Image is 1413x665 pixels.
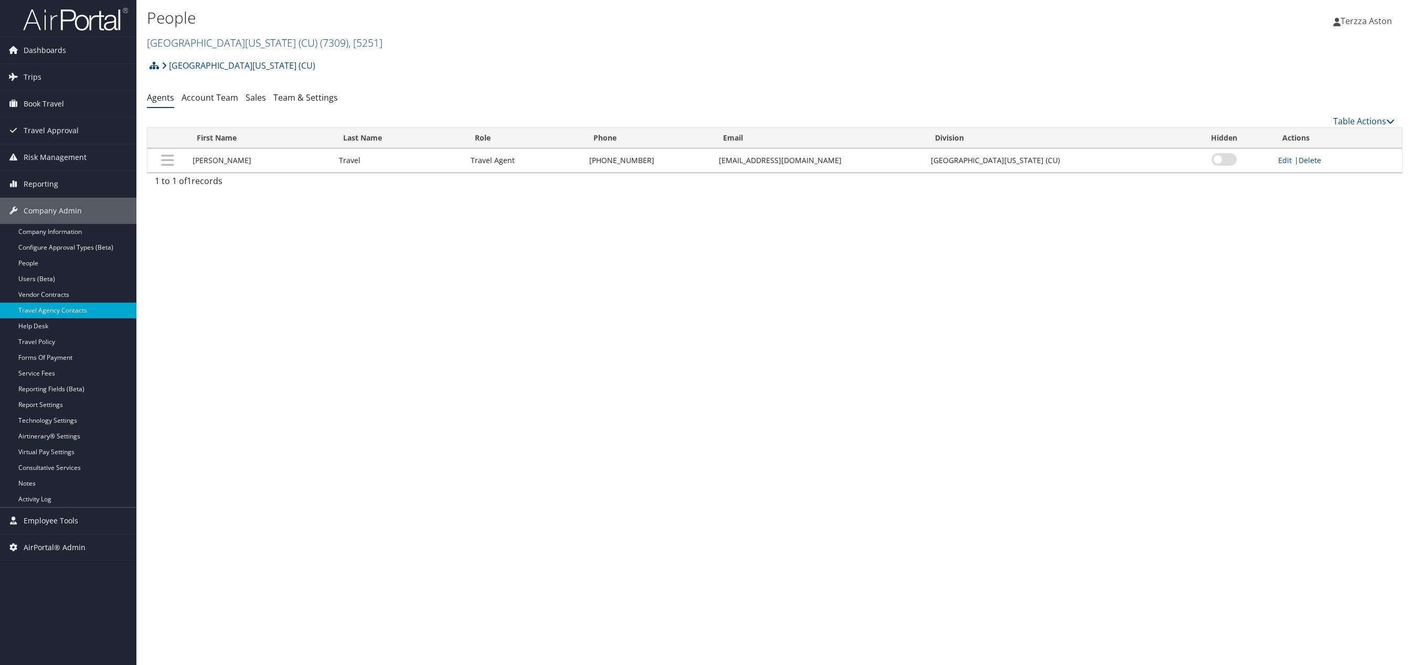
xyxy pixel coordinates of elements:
[1333,115,1395,127] a: Table Actions
[24,91,64,117] span: Book Travel
[23,7,128,31] img: airportal-logo.png
[246,92,266,103] a: Sales
[1273,128,1402,148] th: Actions
[926,148,1175,173] td: [GEOGRAPHIC_DATA][US_STATE] (CU)
[24,117,79,144] span: Travel Approval
[24,37,66,63] span: Dashboards
[273,92,338,103] a: Team & Settings
[465,128,584,148] th: Role
[320,36,348,50] span: ( 7309 )
[162,55,315,76] a: [GEOGRAPHIC_DATA][US_STATE] (CU)
[1299,155,1321,165] a: Delete
[584,148,714,173] td: [PHONE_NUMBER]
[584,128,714,148] th: Phone
[187,175,192,187] span: 1
[714,148,925,173] td: [EMAIL_ADDRESS][DOMAIN_NAME]
[187,148,334,173] td: [PERSON_NAME]
[24,198,82,224] span: Company Admin
[24,534,86,561] span: AirPortal® Admin
[1278,155,1292,165] a: Edit
[155,175,453,192] div: 1 to 1 of records
[714,128,925,148] th: Email
[147,36,383,50] a: [GEOGRAPHIC_DATA][US_STATE] (CU)
[1333,5,1403,37] a: Terzza Aston
[147,7,984,29] h1: People
[1273,148,1402,173] td: |
[1341,15,1392,27] span: Terzza Aston
[24,64,41,90] span: Trips
[465,148,584,173] td: Travel Agent
[334,128,465,148] th: Last Name
[926,128,1175,148] th: Division
[334,148,465,173] td: Travel
[182,92,238,103] a: Account Team
[24,171,58,197] span: Reporting
[24,144,87,170] span: Risk Management
[147,92,174,103] a: Agents
[1175,128,1273,148] th: Hidden
[187,128,334,148] th: First Name
[147,128,187,148] th: : activate to sort column descending
[24,508,78,534] span: Employee Tools
[348,36,383,50] span: , [ 5251 ]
